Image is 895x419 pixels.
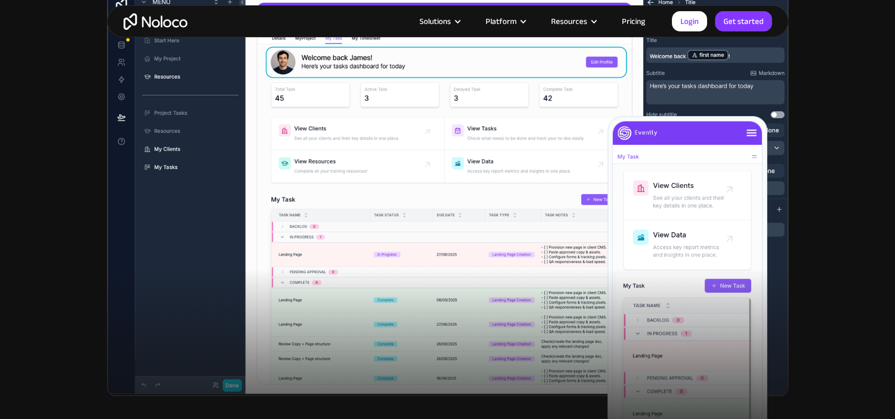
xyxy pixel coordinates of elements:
div: Resources [551,14,587,28]
a: Login [672,11,707,31]
a: home [124,13,187,30]
a: Get started [715,11,772,31]
div: Solutions [420,14,451,28]
a: Pricing [609,14,659,28]
div: Platform [486,14,516,28]
div: Resources [538,14,609,28]
div: Platform [472,14,538,28]
div: Solutions [406,14,472,28]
